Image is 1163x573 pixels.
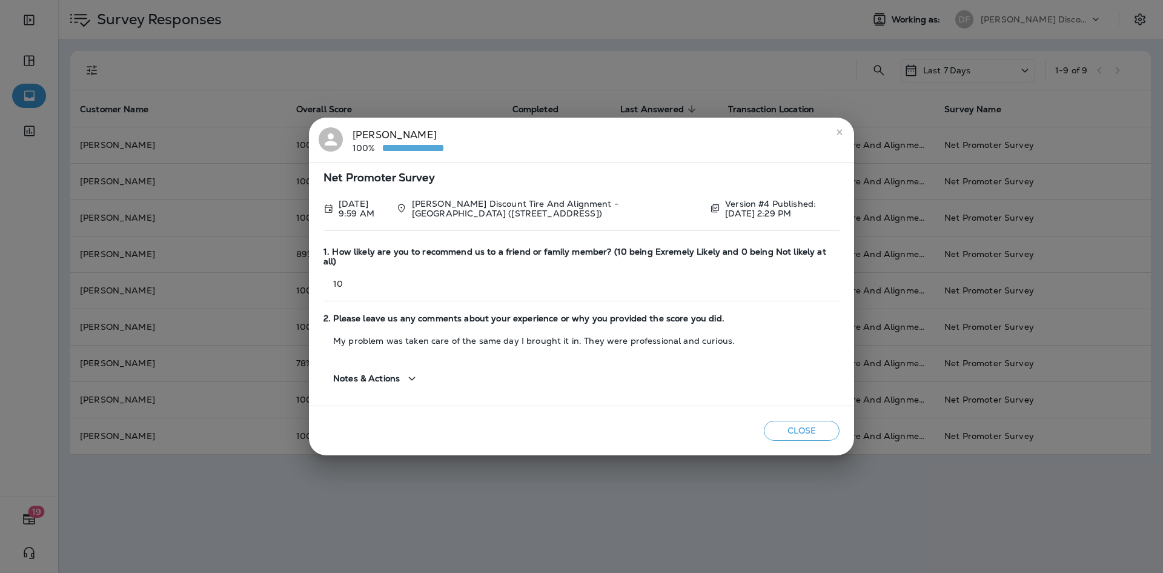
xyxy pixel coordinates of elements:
[830,122,849,142] button: close
[323,313,840,324] span: 2. Please leave us any comments about your experience or why you provided the score you did.
[412,199,700,218] p: [PERSON_NAME] Discount Tire And Alignment - [GEOGRAPHIC_DATA] ([STREET_ADDRESS])
[323,361,429,396] button: Notes & Actions
[725,199,840,218] p: Version #4 Published: [DATE] 2:29 PM
[333,374,400,384] span: Notes & Actions
[323,279,840,289] p: 10
[353,127,443,153] div: [PERSON_NAME]
[353,143,383,153] p: 100%
[339,199,386,218] p: Sep 13, 2025 9:59 AM
[323,247,840,267] span: 1. How likely are you to recommend us to a friend or family member? (10 being Exremely Likely and...
[323,173,840,183] span: Net Promoter Survey
[764,421,840,441] button: Close
[323,336,840,346] p: My problem was taken care of the same day I brought it in. They were professional and curious.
